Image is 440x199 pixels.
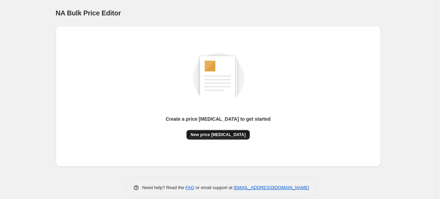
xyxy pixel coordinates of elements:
[234,185,309,190] a: [EMAIL_ADDRESS][DOMAIN_NAME]
[185,185,194,190] a: FAQ
[191,132,246,137] span: New price [MEDICAL_DATA]
[56,9,121,17] span: NA Bulk Price Editor
[142,185,186,190] span: Need help? Read the
[194,185,234,190] span: or email support at
[186,130,250,140] button: New price [MEDICAL_DATA]
[166,116,271,122] p: Create a price [MEDICAL_DATA] to get started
